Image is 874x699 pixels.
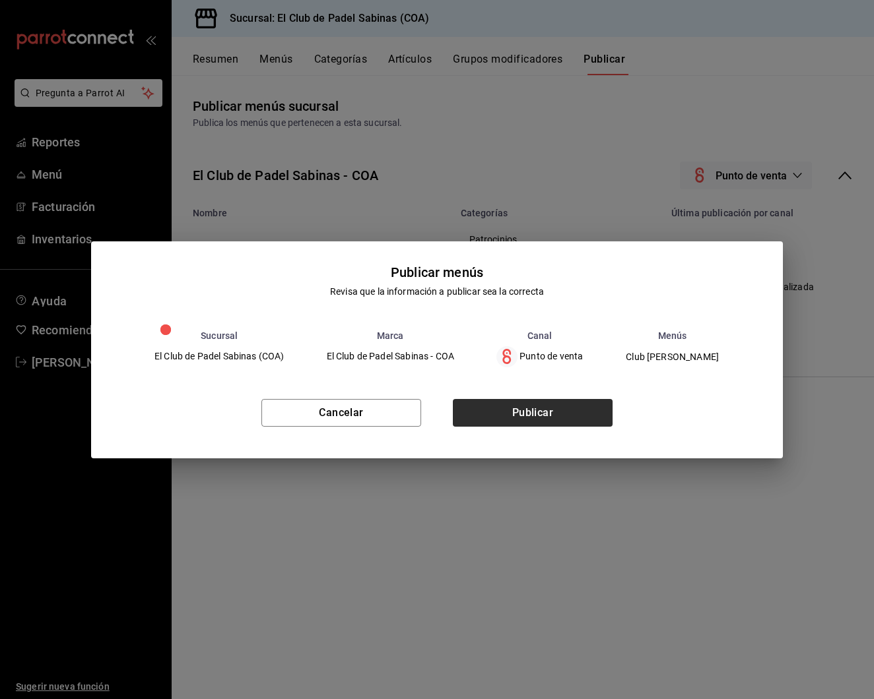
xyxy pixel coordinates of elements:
[133,341,306,373] td: El Club de Padel Sabinas (COA)
[475,330,604,341] th: Canal
[626,352,719,361] span: Club [PERSON_NAME]
[330,285,544,299] div: Revisa que la información a publicar sea la correcta
[391,262,483,282] div: Publicar menús
[261,399,421,427] button: Cancelar
[306,341,476,373] td: El Club de Padel Sabinas - COA
[133,330,306,341] th: Sucursal
[496,346,583,367] div: Punto de venta
[604,330,741,341] th: Menús
[453,399,613,427] button: Publicar
[306,330,476,341] th: Marca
